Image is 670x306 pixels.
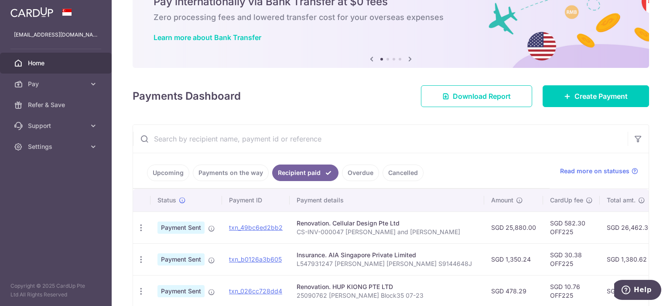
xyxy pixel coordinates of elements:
span: Refer & Save [28,101,85,109]
span: Download Report [453,91,511,101]
div: Insurance. AIA Singapore Private Limited [297,251,477,259]
a: Download Report [421,85,532,107]
span: Amount [491,196,513,205]
span: Payment Sent [157,222,205,234]
th: Payment ID [222,189,290,212]
h4: Payments Dashboard [133,88,241,104]
span: Total amt. [607,196,636,205]
a: Cancelled [383,165,424,181]
span: Settings [28,142,85,151]
div: Renovation. Cellular Design Pte Ltd [297,219,477,228]
a: Create Payment [543,85,649,107]
iframe: Opens a widget where you can find more information [614,280,661,302]
input: Search by recipient name, payment id or reference [133,125,628,153]
th: Payment details [290,189,484,212]
span: Support [28,121,85,130]
span: Payment Sent [157,253,205,266]
td: SGD 30.38 OFF225 [543,243,600,275]
a: Overdue [342,165,379,181]
span: Home [28,59,85,67]
a: Learn more about Bank Transfer [154,33,261,42]
a: txn_b0126a3b605 [229,256,282,263]
span: Read more on statuses [560,167,629,175]
a: txn_026cc728dd4 [229,287,282,295]
h6: Zero processing fees and lowered transfer cost for your overseas expenses [154,12,628,23]
a: Recipient paid [272,165,338,181]
span: Create Payment [574,91,628,101]
a: Upcoming [147,165,189,181]
td: SGD 1,380.62 [600,243,659,275]
p: CS-INV-000047 [PERSON_NAME] and [PERSON_NAME] [297,228,477,236]
a: Payments on the way [193,165,269,181]
span: Status [157,196,176,205]
p: L547931247 [PERSON_NAME] [PERSON_NAME] S9144648J [297,259,477,268]
a: txn_49bc6ed2bb2 [229,224,283,231]
div: Renovation. HUP KIONG PTE LTD [297,282,477,291]
span: CardUp fee [550,196,583,205]
td: SGD 25,880.00 [484,212,543,243]
td: SGD 582.30 OFF225 [543,212,600,243]
span: Payment Sent [157,285,205,297]
a: Read more on statuses [560,167,638,175]
img: CardUp [10,7,53,17]
span: Pay [28,80,85,88]
td: SGD 26,462.30 [600,212,659,243]
p: 25090762 [PERSON_NAME] Block35 07-23 [297,291,477,300]
p: [EMAIL_ADDRESS][DOMAIN_NAME] [14,30,98,39]
td: SGD 1,350.24 [484,243,543,275]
